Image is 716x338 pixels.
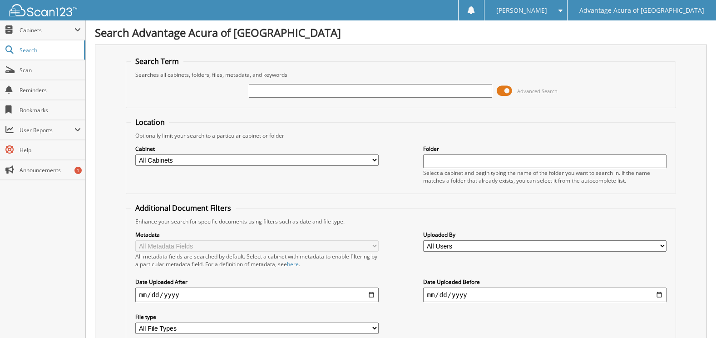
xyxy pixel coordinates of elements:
[9,4,77,16] img: scan123-logo-white.svg
[517,88,558,94] span: Advanced Search
[20,66,81,74] span: Scan
[131,56,183,66] legend: Search Term
[20,166,81,174] span: Announcements
[131,132,671,139] div: Optionally limit your search to a particular cabinet or folder
[135,278,378,286] label: Date Uploaded After
[135,313,378,321] label: File type
[20,46,79,54] span: Search
[135,231,378,239] label: Metadata
[423,288,666,302] input: end
[135,253,378,268] div: All metadata fields are searched by default. Select a cabinet with metadata to enable filtering b...
[131,71,671,79] div: Searches all cabinets, folders, files, metadata, and keywords
[287,260,299,268] a: here
[20,106,81,114] span: Bookmarks
[20,146,81,154] span: Help
[423,278,666,286] label: Date Uploaded Before
[423,145,666,153] label: Folder
[20,126,74,134] span: User Reports
[131,218,671,225] div: Enhance your search for specific documents using filters such as date and file type.
[579,8,704,13] span: Advantage Acura of [GEOGRAPHIC_DATA]
[423,231,666,239] label: Uploaded By
[131,203,236,213] legend: Additional Document Filters
[74,167,82,174] div: 1
[20,86,81,94] span: Reminders
[135,145,378,153] label: Cabinet
[131,117,169,127] legend: Location
[95,25,707,40] h1: Search Advantage Acura of [GEOGRAPHIC_DATA]
[135,288,378,302] input: start
[20,26,74,34] span: Cabinets
[496,8,547,13] span: [PERSON_NAME]
[423,169,666,184] div: Select a cabinet and begin typing the name of the folder you want to search in. If the name match...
